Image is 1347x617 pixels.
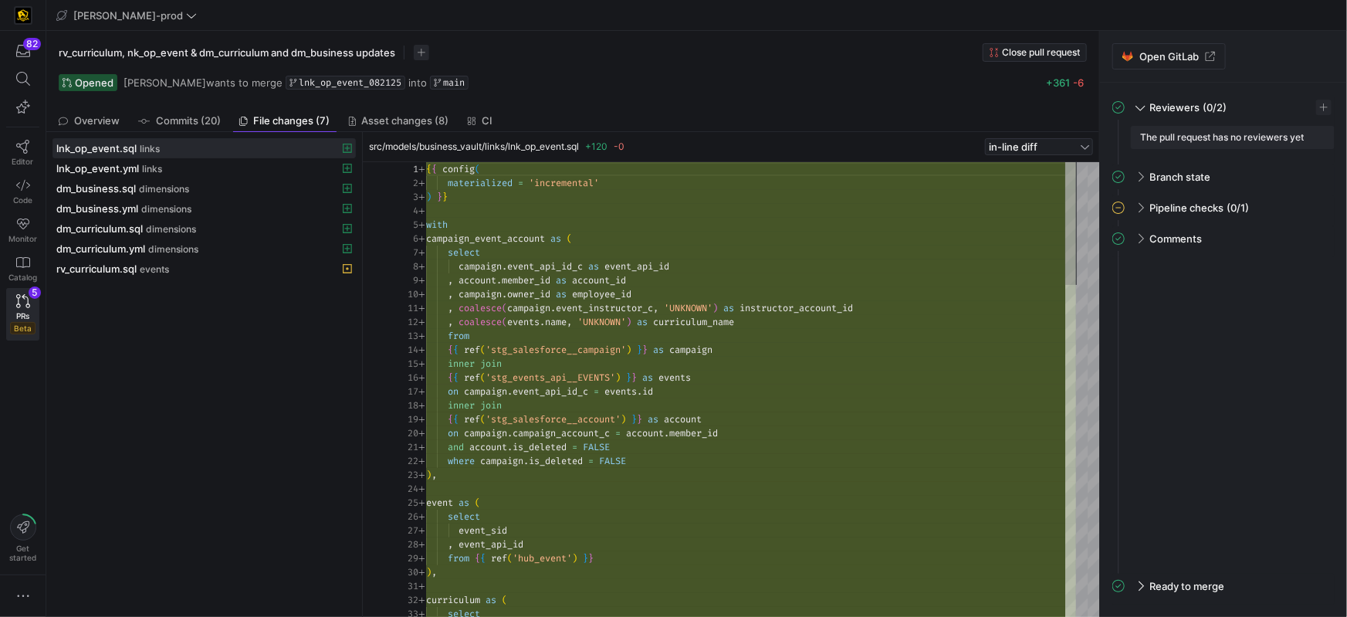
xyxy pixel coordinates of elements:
span: -0 [614,141,624,152]
span: curriculum_name [653,316,734,328]
span: rv_curriculum.sql [56,263,137,275]
span: select [448,510,480,523]
span: member_id [669,427,718,439]
span: dm_curriculum.yml [56,242,145,255]
div: Reviewers(0/2) [1112,126,1335,164]
span: ) [615,371,621,384]
span: dimensions [146,224,196,235]
div: 30 [391,565,418,579]
span: links [140,144,160,154]
span: event_api_id_c [507,260,583,273]
div: 82 [23,38,41,50]
span: name [545,316,567,328]
span: 'incremental' [529,177,599,189]
div: 17 [391,385,418,398]
div: 1 [391,162,418,176]
div: 3 [391,190,418,204]
span: Close pull request [1002,47,1080,58]
button: lnk_op_event.ymllinks [52,158,356,178]
span: FALSE [583,441,610,453]
span: lnk_op_event_082125 [299,77,401,88]
span: { [453,413,459,425]
span: campaign [464,427,507,439]
span: campaign [464,385,507,398]
span: as [588,260,599,273]
span: { [480,552,486,564]
button: Close pull request [983,43,1087,62]
span: } [583,552,588,564]
span: employee_id [572,288,631,300]
span: with [426,219,448,231]
a: main [430,76,469,90]
div: 31 [391,579,418,593]
span: rv_curriculum, nk_op_event & dm_curriculum and dm_business updates [59,46,395,59]
div: 32 [391,593,418,607]
span: coalesce [459,302,502,314]
span: , [448,288,453,300]
span: as [648,413,658,425]
button: dm_curriculum.sqldimensions [52,219,356,239]
span: [PERSON_NAME]-prod [73,9,183,22]
span: = [572,441,577,453]
span: as [459,497,469,509]
span: . [496,274,502,286]
span: inner [448,358,475,370]
span: , [432,469,437,481]
span: as [556,274,567,286]
span: config [442,163,475,175]
span: . [664,427,669,439]
img: https://storage.googleapis.com/y42-prod-data-exchange/images/uAsz27BndGEK0hZWDFeOjoxA7jCwgK9jE472... [15,8,31,23]
span: where [448,455,475,467]
span: campaign [480,455,523,467]
span: -6 [1073,76,1084,89]
span: (0/1) [1227,202,1249,214]
span: = [518,177,523,189]
div: 16 [391,371,418,385]
span: into [408,76,427,89]
span: , [567,316,572,328]
span: as [556,288,567,300]
span: events [140,264,169,275]
span: in-line diff [989,141,1037,153]
div: 10 [391,287,418,301]
span: Open GitLab [1139,50,1199,63]
span: wants to merge [124,76,283,89]
span: ref [464,344,480,356]
span: ref [491,552,507,564]
span: as [642,371,653,384]
span: as [653,344,664,356]
span: ) [712,302,718,314]
a: Catalog [6,249,39,288]
span: . [550,302,556,314]
span: { [448,371,453,384]
div: 28 [391,537,418,551]
span: +120 [585,141,608,152]
span: { [453,344,459,356]
span: is_deleted [513,441,567,453]
button: dm_curriculum.ymldimensions [52,239,356,259]
div: 9 [391,273,418,287]
div: 22 [391,454,418,468]
div: 14 [391,343,418,357]
span: is_deleted [529,455,583,467]
span: = [588,455,594,467]
span: 'stg_salesforce__campaign' [486,344,626,356]
span: ref [464,413,480,425]
span: ( [502,316,507,328]
mat-expansion-panel-header: Ready to merge [1112,574,1335,598]
span: ( [475,497,480,509]
div: 24 [391,482,418,496]
button: 82 [6,37,39,65]
span: Reviewers [1149,101,1200,114]
div: 18 [391,398,418,412]
a: lnk_op_event_082125 [286,76,405,90]
span: dimensions [148,244,198,255]
div: 26 [391,510,418,524]
span: } [637,413,642,425]
span: ) [626,316,631,328]
span: Code [13,195,32,205]
div: 11 [391,301,418,315]
div: 21 [391,440,418,454]
span: from [448,552,469,564]
span: member_id [502,274,550,286]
